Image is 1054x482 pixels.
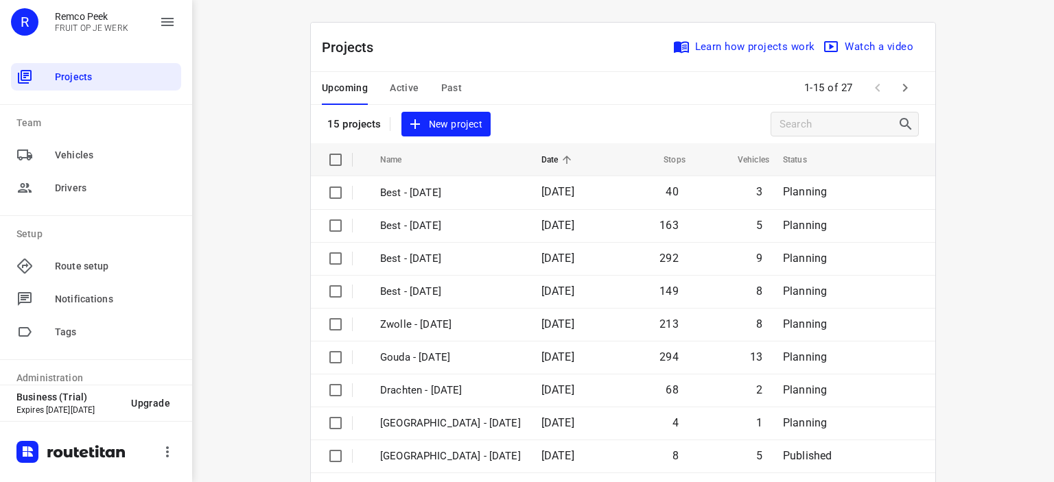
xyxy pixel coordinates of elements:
p: Expires [DATE][DATE] [16,405,120,415]
span: Published [783,449,832,462]
span: [DATE] [541,317,574,330]
span: Planning [783,219,827,232]
span: 2 [756,383,762,396]
div: Projects [11,63,181,91]
p: Best - Friday [380,185,521,201]
p: FRUIT OP JE WERK [55,23,128,33]
button: New project [401,112,491,137]
span: Upcoming [322,80,368,97]
span: Upgrade [131,398,170,409]
p: Setup [16,227,181,241]
p: Gouda - Friday [380,350,521,365]
input: Search projects [780,114,898,135]
p: Gemeente Rotterdam - Thursday [380,448,521,464]
p: Business (Trial) [16,391,120,402]
span: [DATE] [541,185,574,198]
span: [DATE] [541,449,574,462]
span: 213 [659,317,679,330]
span: Status [783,152,825,168]
span: [DATE] [541,350,574,363]
span: 5 [756,449,762,462]
span: 1 [756,416,762,429]
span: Drivers [55,181,176,195]
p: Administration [16,371,181,385]
span: Past [441,80,462,97]
span: Planning [783,416,827,429]
span: Notifications [55,292,176,306]
p: Drachten - Thursday [380,383,521,398]
div: Route setup [11,252,181,280]
div: Tags [11,318,181,346]
span: 8 [756,285,762,298]
span: Active [390,80,419,97]
span: 8 [672,449,679,462]
span: [DATE] [541,416,574,429]
span: Route setup [55,259,176,274]
p: Remco Peek [55,11,128,22]
span: [DATE] [541,219,574,232]
span: 292 [659,252,679,265]
span: 1-15 of 27 [799,73,858,103]
span: 40 [666,185,678,198]
p: 15 projects [327,118,382,130]
span: Planning [783,350,827,363]
span: Planning [783,317,827,330]
span: 68 [666,383,678,396]
span: 5 [756,219,762,232]
span: Planning [783,383,827,396]
span: [DATE] [541,383,574,396]
span: 4 [672,416,679,429]
p: Projects [322,37,385,58]
p: Zwolle - Friday [380,317,521,333]
p: Antwerpen - Thursday [380,415,521,431]
span: 163 [659,219,679,232]
p: Best - Thursday [380,218,521,234]
span: 294 [659,350,679,363]
span: [DATE] [541,285,574,298]
span: Previous Page [864,74,891,101]
span: Planning [783,252,827,265]
p: Best - Tuesday [380,251,521,267]
div: R [11,8,38,36]
p: Best - Friday [380,284,521,300]
span: 149 [659,285,679,298]
span: Vehicles [720,152,769,168]
div: Vehicles [11,141,181,169]
div: Search [898,116,918,132]
span: [DATE] [541,252,574,265]
span: New project [410,116,482,133]
span: Name [380,152,420,168]
span: Next Page [891,74,919,101]
span: 8 [756,317,762,330]
span: Tags [55,325,176,339]
span: 13 [750,350,762,363]
span: Date [541,152,576,168]
span: Stops [646,152,686,168]
span: Projects [55,70,176,84]
span: Planning [783,285,827,298]
div: Drivers [11,174,181,202]
button: Upgrade [120,391,181,415]
span: 9 [756,252,762,265]
span: Planning [783,185,827,198]
div: Notifications [11,285,181,313]
span: 3 [756,185,762,198]
span: Vehicles [55,148,176,162]
p: Team [16,116,181,130]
